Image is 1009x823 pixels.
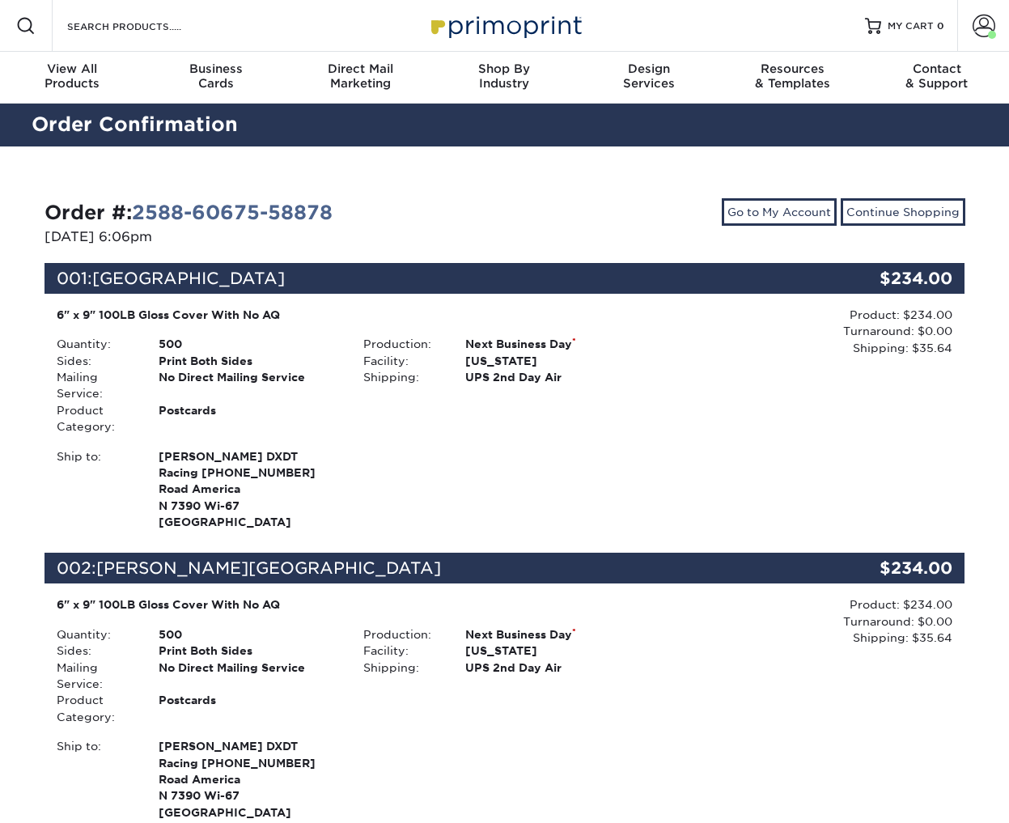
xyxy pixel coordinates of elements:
[146,692,351,725] div: Postcards
[812,263,965,294] div: $234.00
[288,52,432,104] a: Direct MailMarketing
[45,448,146,531] div: Ship to:
[432,62,576,76] span: Shop By
[144,62,288,76] span: Business
[453,369,658,385] div: UPS 2nd Day Air
[45,626,146,643] div: Quantity:
[146,402,351,435] div: Postcards
[721,52,865,104] a: Resources& Templates
[577,52,721,104] a: DesignServices
[424,8,586,43] img: Primoprint
[66,16,223,36] input: SEARCH PRODUCTS.....
[45,660,146,693] div: Mailing Service:
[45,643,146,659] div: Sides:
[865,52,1009,104] a: Contact& Support
[92,269,285,288] span: [GEOGRAPHIC_DATA]
[146,369,351,402] div: No Direct Mailing Service
[937,20,944,32] span: 0
[351,336,453,352] div: Production:
[432,62,576,91] div: Industry
[722,198,837,226] a: Go to My Account
[146,353,351,369] div: Print Both Sides
[351,369,453,385] div: Shipping:
[812,553,965,583] div: $234.00
[45,353,146,369] div: Sides:
[865,62,1009,76] span: Contact
[159,738,339,771] span: [PERSON_NAME] DXDT Racing [PHONE_NUMBER]
[577,62,721,76] span: Design
[159,738,339,819] strong: [GEOGRAPHIC_DATA]
[146,336,351,352] div: 500
[57,596,647,613] div: 6" x 9" 100LB Gloss Cover With No AQ
[45,227,493,247] p: [DATE] 6:06pm
[721,62,865,76] span: Resources
[841,198,965,226] a: Continue Shopping
[453,626,658,643] div: Next Business Day
[132,201,333,224] a: 2588-60675-58878
[351,643,453,659] div: Facility:
[4,774,138,817] iframe: Google Customer Reviews
[288,62,432,76] span: Direct Mail
[351,353,453,369] div: Facility:
[19,110,990,140] h2: Order Confirmation
[146,643,351,659] div: Print Both Sides
[888,19,934,33] span: MY CART
[432,52,576,104] a: Shop ByIndustry
[159,481,339,497] span: Road America
[45,201,333,224] strong: Order #:
[45,336,146,352] div: Quantity:
[453,353,658,369] div: [US_STATE]
[288,62,432,91] div: Marketing
[146,660,351,693] div: No Direct Mailing Service
[453,336,658,352] div: Next Business Day
[96,558,441,578] span: [PERSON_NAME][GEOGRAPHIC_DATA]
[453,660,658,676] div: UPS 2nd Day Air
[146,626,351,643] div: 500
[721,62,865,91] div: & Templates
[453,643,658,659] div: [US_STATE]
[577,62,721,91] div: Services
[658,596,952,646] div: Product: $234.00 Turnaround: $0.00 Shipping: $35.64
[45,402,146,435] div: Product Category:
[351,660,453,676] div: Shipping:
[159,771,339,787] span: Road America
[45,692,146,725] div: Product Category:
[45,738,146,821] div: Ship to:
[144,62,288,91] div: Cards
[159,498,339,514] span: N 7390 Wi-67
[144,52,288,104] a: BusinessCards
[865,62,1009,91] div: & Support
[658,307,952,356] div: Product: $234.00 Turnaround: $0.00 Shipping: $35.64
[45,369,146,402] div: Mailing Service:
[57,307,647,323] div: 6" x 9" 100LB Gloss Cover With No AQ
[45,263,812,294] div: 001:
[159,787,339,804] span: N 7390 Wi-67
[159,448,339,481] span: [PERSON_NAME] DXDT Racing [PHONE_NUMBER]
[351,626,453,643] div: Production:
[159,448,339,529] strong: [GEOGRAPHIC_DATA]
[45,553,812,583] div: 002:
